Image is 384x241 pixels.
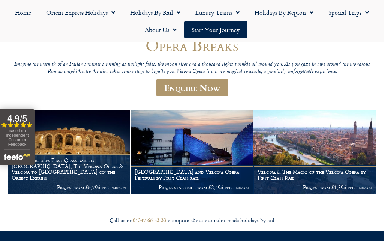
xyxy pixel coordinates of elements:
[258,184,372,190] p: Prices from £1,895 per person
[156,79,228,96] a: Enquire Now
[258,169,372,181] h1: Verona & The Magic of the Verona Opera by First Class Rail
[123,4,188,21] a: Holidays by Rail
[130,110,253,194] a: [GEOGRAPHIC_DATA] and Verona Opera Festivals by First Class rail Prices starting from £2,495 per ...
[12,36,372,54] h1: Opera Breaks
[137,21,184,38] a: About Us
[7,110,130,194] a: 2025 Departures First Class rail to [GEOGRAPHIC_DATA], The Verona Opera & Verona to [GEOGRAPHIC_D...
[247,4,321,21] a: Holidays by Region
[12,157,126,181] h1: 2025 Departures First Class rail to [GEOGRAPHIC_DATA], The Verona Opera & Verona to [GEOGRAPHIC_D...
[135,169,249,181] h1: [GEOGRAPHIC_DATA] and Verona Opera Festivals by First Class rail
[4,217,380,224] div: Call us on to enquire about our tailor made holidays by rail
[184,21,247,38] a: Start your Journey
[12,184,126,190] p: Prices from £5,795 per person
[135,184,249,190] p: Prices starting from £2,495 per person
[7,4,39,21] a: Home
[39,4,123,21] a: Orient Express Holidays
[253,110,376,194] a: Verona & The Magic of the Verona Opera by First Class Rail Prices from £1,895 per person
[12,61,372,75] p: Imagine the warmth of an Italian summer’s evening as twilight fades, the moon rises and a thousan...
[321,4,376,21] a: Special Trips
[133,216,166,224] a: 01347 66 53 33
[188,4,247,21] a: Luxury Trains
[4,4,380,38] nav: Menu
